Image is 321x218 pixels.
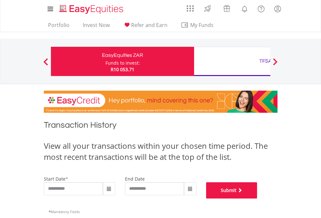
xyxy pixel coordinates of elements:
[111,66,134,72] span: R10 053.71
[44,176,66,182] label: start date
[131,21,167,29] span: Refer and Earn
[187,5,194,12] img: grid-menu-icon.svg
[206,182,257,199] button: Submit
[120,22,170,32] a: Refer and Earn
[58,4,126,15] img: EasyEquities_Logo.png
[45,22,72,32] a: Portfolio
[221,3,232,14] img: vouchers-v2.svg
[182,2,198,12] a: AppsGrid
[44,91,278,113] img: EasyCredit Promotion Banner
[80,22,112,32] a: Invest Now
[181,21,223,29] span: My Funds
[57,2,126,15] a: Home page
[125,176,145,182] label: end date
[55,51,190,60] div: EasyEquities ZAR
[105,60,140,66] div: Funds to invest:
[236,2,253,15] a: Notifications
[39,61,52,68] button: Previous
[44,119,278,134] h1: Transaction History
[269,2,286,16] a: My Profile
[202,3,213,14] img: thrive-v2.svg
[217,2,236,14] a: Vouchers
[269,61,282,68] button: Next
[44,140,278,163] div: View all your transactions within your chosen time period. The most recent transactions will be a...
[253,2,269,15] a: FAQ's and Support
[49,209,80,214] span: Mandatory Fields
